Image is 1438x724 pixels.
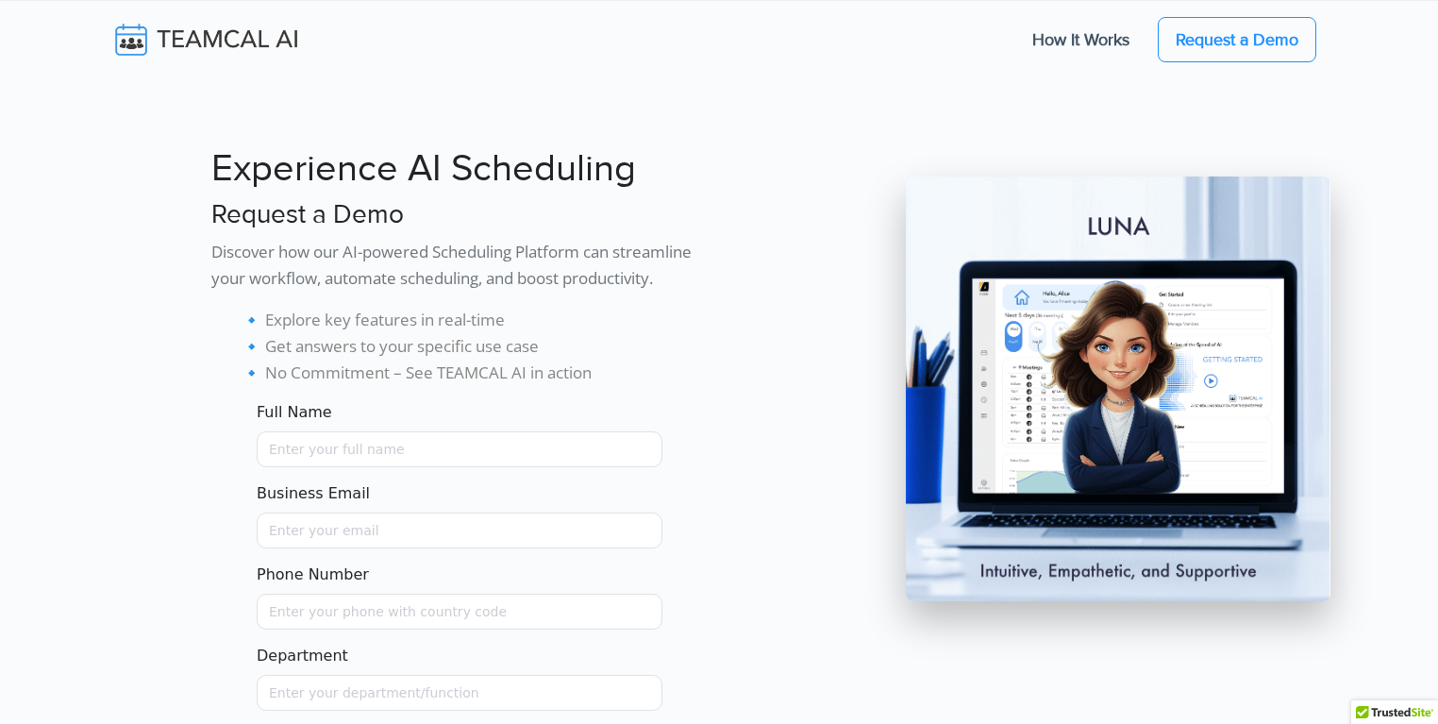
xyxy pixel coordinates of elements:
[257,431,662,467] input: Name must only contain letters and spaces
[1158,17,1316,62] a: Request a Demo
[257,513,662,548] input: Enter your email
[257,564,369,586] label: Phone Number
[211,199,708,231] h3: Request a Demo
[257,594,662,630] input: Enter your phone with country code
[242,360,708,386] li: 🔹 No Commitment – See TEAMCAL AI in action
[1013,20,1148,59] a: How It Works
[906,177,1330,601] img: pic
[257,645,348,667] label: Department
[257,675,662,711] input: Enter your department/function
[242,307,708,333] li: 🔹 Explore key features in real-time
[257,482,370,505] label: Business Email
[257,401,332,424] label: Full Name
[242,333,708,360] li: 🔹 Get answers to your specific use case
[211,239,708,292] p: Discover how our AI-powered Scheduling Platform can streamline your workflow, automate scheduling...
[211,146,708,192] h1: Experience AI Scheduling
